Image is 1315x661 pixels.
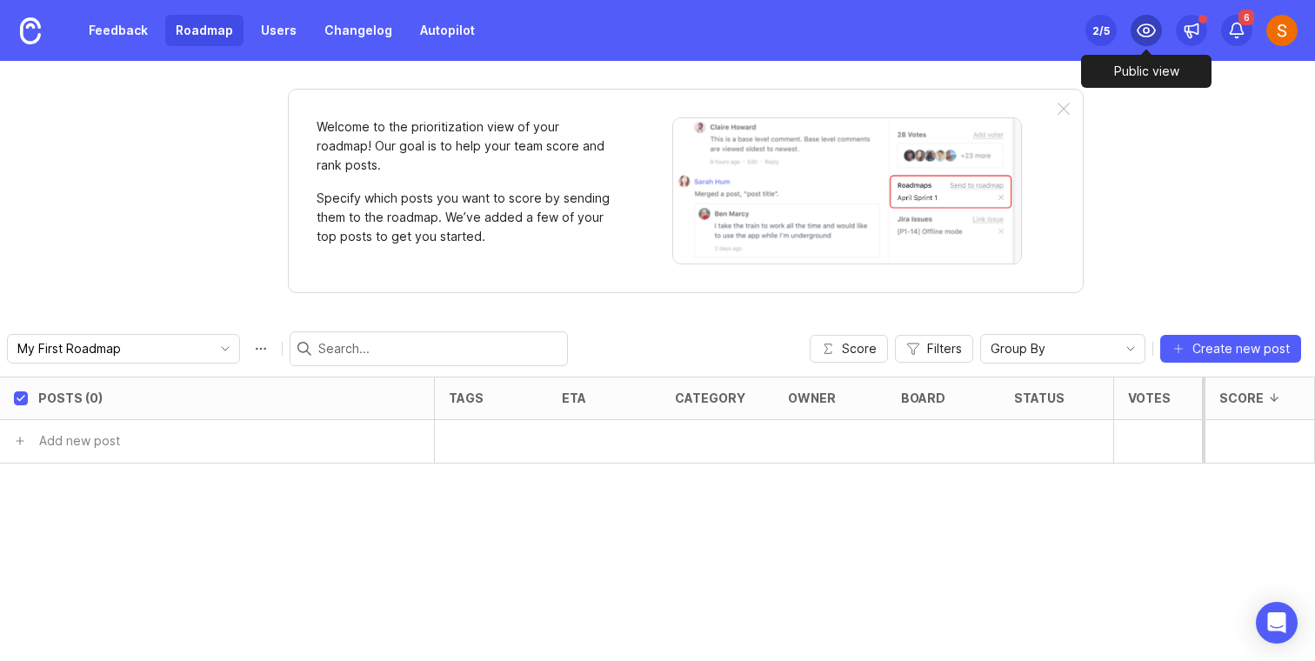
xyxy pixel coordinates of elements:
[842,340,877,357] span: Score
[1117,342,1145,356] svg: toggle icon
[1085,15,1117,46] button: 2/5
[314,15,403,46] a: Changelog
[211,342,239,356] svg: toggle icon
[17,339,210,358] input: My First Roadmap
[410,15,485,46] a: Autopilot
[39,431,120,451] div: Add new post
[318,339,560,358] input: Search...
[927,340,962,357] span: Filters
[1092,18,1110,43] div: 2 /5
[247,335,275,363] button: Roadmap options
[810,335,888,363] button: Score
[250,15,307,46] a: Users
[1128,391,1171,404] div: Votes
[672,117,1022,264] img: When viewing a post, you can send it to a roadmap
[1192,340,1290,357] span: Create new post
[317,117,612,175] p: Welcome to the prioritization view of your roadmap! Our goal is to help your team score and rank ...
[449,391,484,404] div: tags
[895,335,973,363] button: Filters
[1219,391,1264,404] div: Score
[788,391,836,404] div: owner
[7,334,240,364] div: toggle menu
[562,391,586,404] div: eta
[38,391,103,404] div: Posts (0)
[165,15,244,46] a: Roadmap
[1238,10,1254,25] span: 6
[901,391,945,404] div: board
[20,17,41,44] img: Canny Home
[1256,602,1298,644] div: Open Intercom Messenger
[78,15,158,46] a: Feedback
[1014,391,1065,404] div: status
[991,339,1045,358] span: Group By
[1081,55,1212,88] div: Public view
[675,391,745,404] div: category
[1266,15,1298,46] img: Summer Pham
[317,189,612,246] p: Specify which posts you want to score by sending them to the roadmap. We’ve added a few of your t...
[980,334,1145,364] div: toggle menu
[1160,335,1301,363] button: Create new post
